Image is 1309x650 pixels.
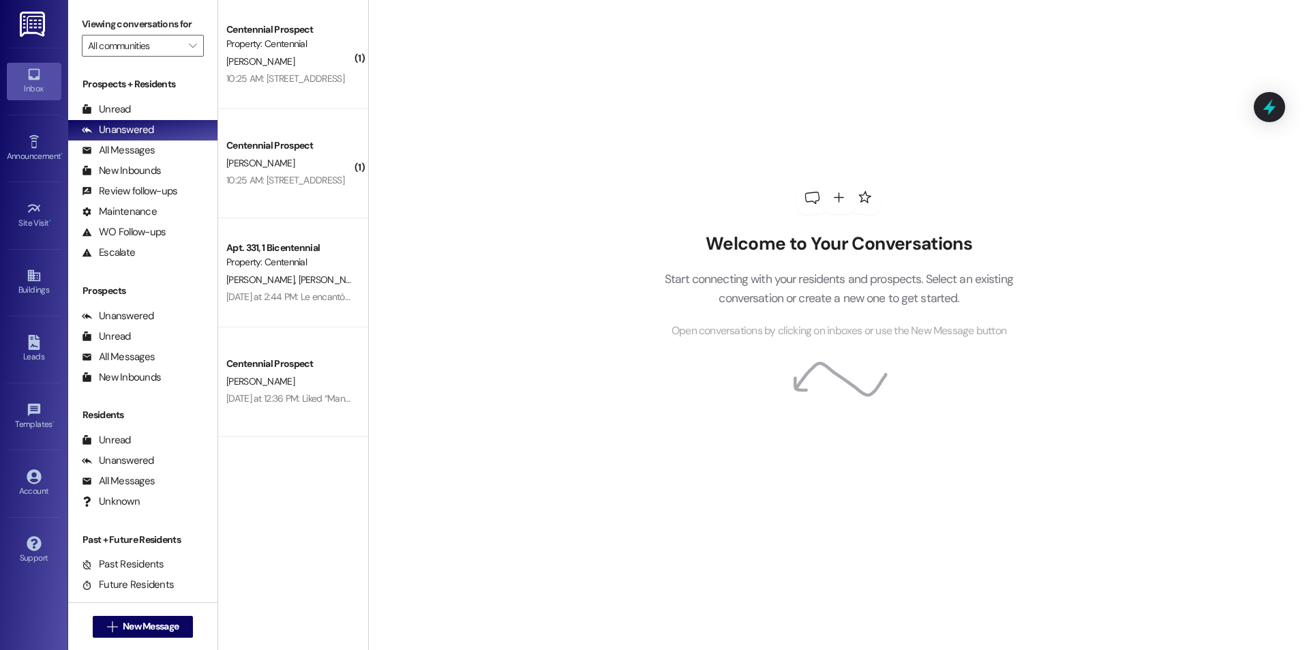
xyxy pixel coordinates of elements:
div: 10:25 AM: [STREET_ADDRESS] [226,72,344,85]
div: Future Residents [82,578,174,592]
div: Past Residents [82,557,164,572]
div: Centennial Prospect [226,138,352,153]
div: Apt. 331, 1 Bicentennial [226,241,352,255]
span: [PERSON_NAME] [226,55,295,68]
span: [PERSON_NAME] [298,274,366,286]
a: Leads [7,331,61,368]
div: Escalate [82,246,135,260]
div: Unread [82,102,131,117]
div: Unanswered [82,123,154,137]
div: Prospects + Residents [68,77,217,91]
span: [PERSON_NAME] [226,274,299,286]
a: Site Visit • [7,197,61,234]
div: Property: Centennial [226,255,352,269]
h2: Welcome to Your Conversations [644,233,1034,255]
div: Unanswered [82,454,154,468]
a: Buildings [7,264,61,301]
i:  [189,40,196,51]
div: Unread [82,329,131,344]
span: Open conversations by clicking on inboxes or use the New Message button [672,323,1006,340]
div: 10:25 AM: [STREET_ADDRESS] [226,174,344,186]
img: ResiDesk Logo [20,12,48,37]
div: Residents [68,408,217,422]
div: Prospects [68,284,217,298]
span: New Message [123,619,179,634]
span: • [49,216,51,226]
i:  [107,621,117,632]
div: Maintenance [82,205,157,219]
a: Account [7,465,61,502]
div: Centennial Prospect [226,23,352,37]
div: Unread [82,433,131,447]
div: New Inbounds [82,164,161,178]
a: Support [7,532,61,569]
button: New Message [93,616,194,638]
span: [PERSON_NAME] [226,157,295,169]
div: Property: Centennial [226,37,352,51]
div: [DATE] at 2:44 PM: Le encantó “Management Centennial (Centennial): Thank you!” [226,291,547,303]
div: All Messages [82,143,155,158]
span: • [61,149,63,159]
span: • [52,417,55,427]
div: Past + Future Residents [68,533,217,547]
a: Templates • [7,398,61,435]
span: [PERSON_NAME] [226,375,295,387]
div: Unanswered [82,309,154,323]
div: Unknown [82,494,140,509]
div: All Messages [82,350,155,364]
div: All Messages [82,474,155,488]
label: Viewing conversations for [82,14,204,35]
div: New Inbounds [82,370,161,385]
a: Inbox [7,63,61,100]
div: Centennial Prospect [226,357,352,371]
p: Start connecting with your residents and prospects. Select an existing conversation or create a n... [644,269,1034,308]
div: WO Follow-ups [82,225,166,239]
div: [DATE] at 12:36 PM: Liked “Management Centennial ([GEOGRAPHIC_DATA]): Sorry our text system was d... [226,392,783,404]
div: Review follow-ups [82,184,177,198]
input: All communities [88,35,182,57]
